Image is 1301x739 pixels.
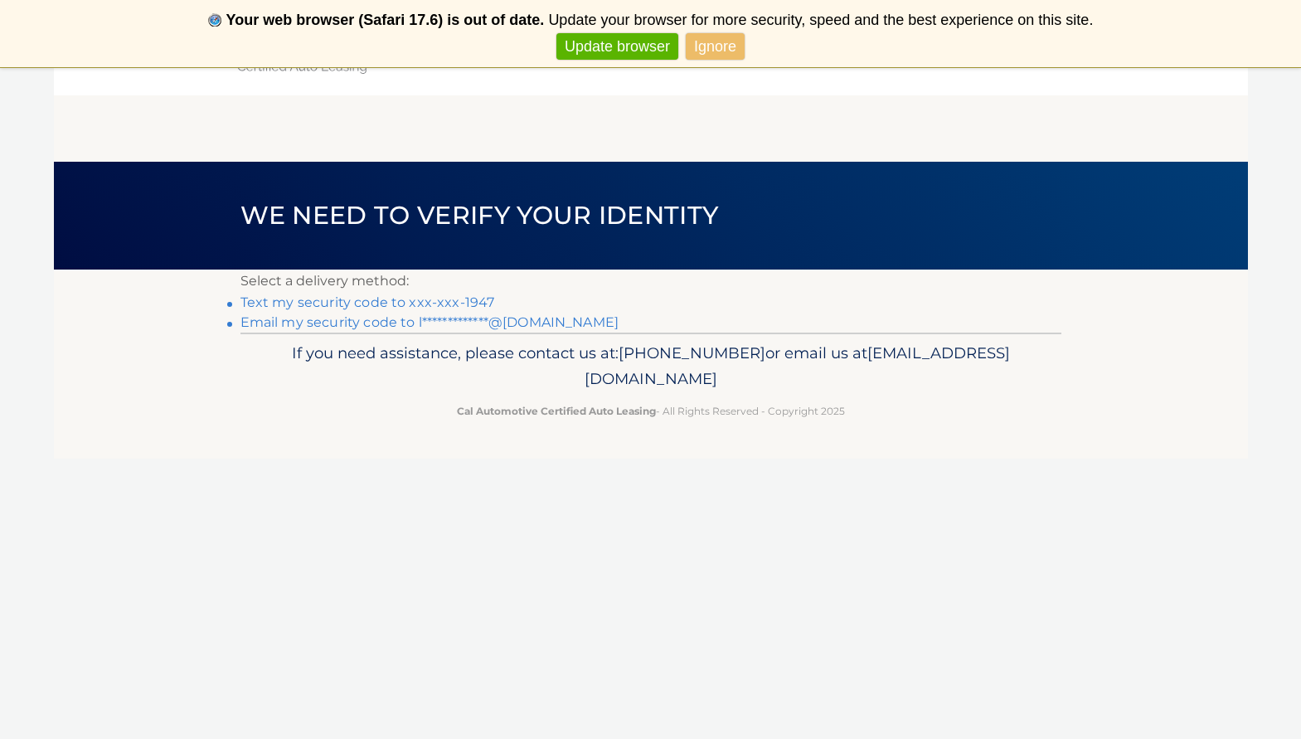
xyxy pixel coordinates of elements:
[251,402,1051,420] p: - All Rights Reserved - Copyright 2025
[457,405,656,417] strong: Cal Automotive Certified Auto Leasing
[240,200,719,231] span: We need to verify your identity
[619,343,765,362] span: [PHONE_NUMBER]
[251,340,1051,393] p: If you need assistance, please contact us at: or email us at
[240,270,1061,293] p: Select a delivery method:
[548,12,1093,28] span: Update your browser for more security, speed and the best experience on this site.
[226,12,545,28] b: Your web browser (Safari 17.6) is out of date.
[556,33,678,61] a: Update browser
[240,294,495,310] a: Text my security code to xxx-xxx-1947
[686,33,745,61] a: Ignore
